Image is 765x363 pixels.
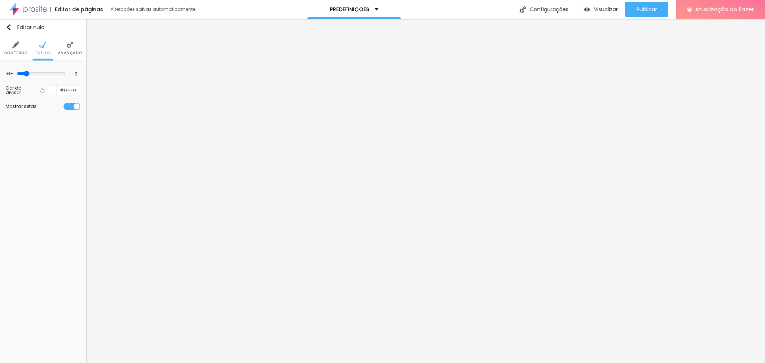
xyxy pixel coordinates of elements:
[35,50,50,56] font: Estilo
[520,6,526,13] img: Ícone
[530,6,569,13] font: Configurações
[695,5,754,13] font: Atualização do Fazer
[6,70,13,77] img: Ícone
[4,50,28,56] font: Conteúdo
[111,6,195,12] font: Alterações salvas automaticamente
[66,41,73,48] img: Ícone
[39,41,46,48] img: Ícone
[86,19,765,363] iframe: Editor
[12,41,19,48] img: Ícone
[58,50,82,56] font: Avançado
[6,103,37,109] font: Mostrar setas
[637,6,657,13] font: Publicar
[594,6,618,13] font: Visualizar
[6,85,21,96] font: Cor do divisor
[17,24,44,31] font: Editar nulo
[330,6,369,13] font: PREDEFINIÇÕES
[6,24,12,30] img: Ícone
[584,6,590,13] img: view-1.svg
[55,6,103,13] font: Editor de páginas
[576,2,625,17] button: Visualizar
[625,2,668,17] button: Publicar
